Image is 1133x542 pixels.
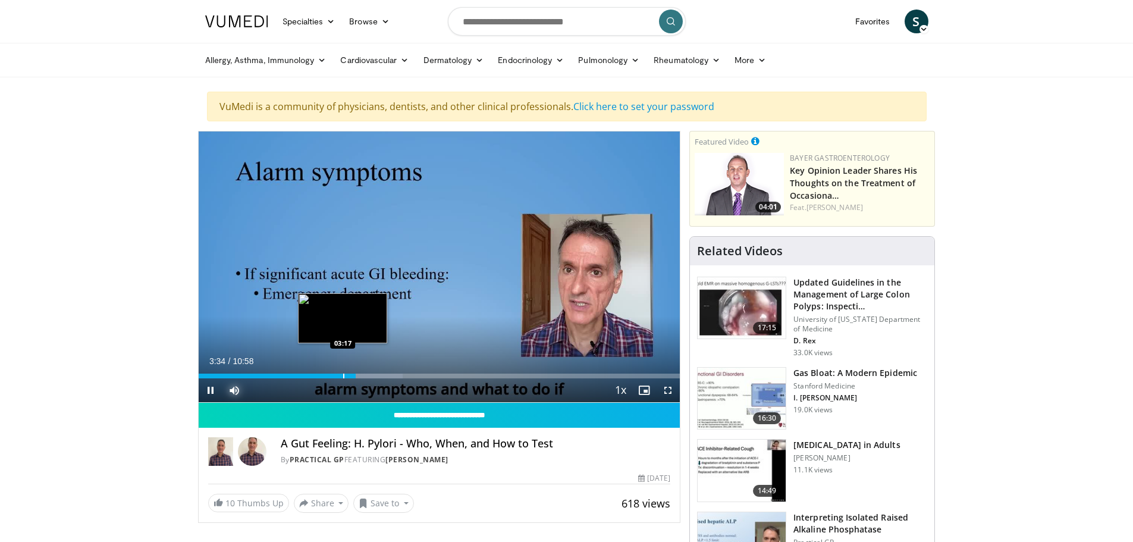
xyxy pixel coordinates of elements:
[793,439,900,451] h3: [MEDICAL_DATA] in Adults
[281,455,670,465] div: By FEATURING
[793,315,927,334] p: University of [US_STATE] Department of Medicine
[697,439,927,502] a: 14:49 [MEDICAL_DATA] in Adults [PERSON_NAME] 11.1K views
[697,244,783,258] h4: Related Videos
[848,10,897,33] a: Favorites
[208,437,233,466] img: Practical GP
[793,381,917,391] p: Stanford Medicine
[656,378,680,402] button: Fullscreen
[793,512,927,535] h3: Interpreting Isolated Raised Alkaline Phosphatase
[198,48,334,72] a: Allergy, Asthma, Immunology
[905,10,928,33] a: S
[698,277,786,339] img: dfcfcb0d-b871-4e1a-9f0c-9f64970f7dd8.150x105_q85_crop-smart_upscale.jpg
[298,293,387,343] img: image.jpeg
[573,100,714,113] a: Click here to set your password
[491,48,571,72] a: Endocrinology
[275,10,343,33] a: Specialties
[806,202,863,212] a: [PERSON_NAME]
[793,405,833,415] p: 19.0K views
[290,455,344,465] a: Practical GP
[209,356,225,366] span: 3:34
[199,374,680,378] div: Progress Bar
[695,136,749,147] small: Featured Video
[697,277,927,358] a: 17:15 Updated Guidelines in the Management of Large Colon Polyps: Inspecti… University of [US_STA...
[238,437,266,466] img: Avatar
[608,378,632,402] button: Playback Rate
[225,497,235,509] span: 10
[353,494,414,513] button: Save to
[207,92,927,121] div: VuMedi is a community of physicians, dentists, and other clinical professionals.
[793,393,917,403] p: I. [PERSON_NAME]
[793,277,927,312] h3: Updated Guidelines in the Management of Large Colon Polyps: Inspecti…
[753,412,782,424] span: 16:30
[622,496,670,510] span: 618 views
[695,153,784,215] a: 04:01
[294,494,349,513] button: Share
[753,485,782,497] span: 14:49
[638,473,670,484] div: [DATE]
[208,494,289,512] a: 10 Thumbs Up
[793,465,833,475] p: 11.1K views
[793,348,833,358] p: 33.0K views
[571,48,646,72] a: Pulmonology
[448,7,686,36] input: Search topics, interventions
[233,356,253,366] span: 10:58
[632,378,656,402] button: Enable picture-in-picture mode
[228,356,231,366] span: /
[697,367,927,430] a: 16:30 Gas Bloat: A Modern Epidemic Stanford Medicine I. [PERSON_NAME] 19.0K views
[199,131,680,403] video-js: Video Player
[793,336,927,346] p: D. Rex
[793,453,900,463] p: [PERSON_NAME]
[727,48,773,72] a: More
[416,48,491,72] a: Dermatology
[199,378,222,402] button: Pause
[790,165,917,201] a: Key Opinion Leader Shares His Thoughts on the Treatment of Occasiona…
[205,15,268,27] img: VuMedi Logo
[333,48,416,72] a: Cardiovascular
[695,153,784,215] img: 9828b8df-38ad-4333-b93d-bb657251ca89.png.150x105_q85_crop-smart_upscale.png
[698,368,786,430] img: 480ec31d-e3c1-475b-8289-0a0659db689a.150x105_q85_crop-smart_upscale.jpg
[755,202,781,212] span: 04:01
[790,153,890,163] a: Bayer Gastroenterology
[385,455,448,465] a: [PERSON_NAME]
[698,440,786,502] img: 11950cd4-d248-4755-8b98-ec337be04c84.150x105_q85_crop-smart_upscale.jpg
[281,437,670,450] h4: A Gut Feeling: H. Pylori - Who, When, and How to Test
[753,322,782,334] span: 17:15
[793,367,917,379] h3: Gas Bloat: A Modern Epidemic
[222,378,246,402] button: Mute
[646,48,727,72] a: Rheumatology
[790,202,930,213] div: Feat.
[342,10,397,33] a: Browse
